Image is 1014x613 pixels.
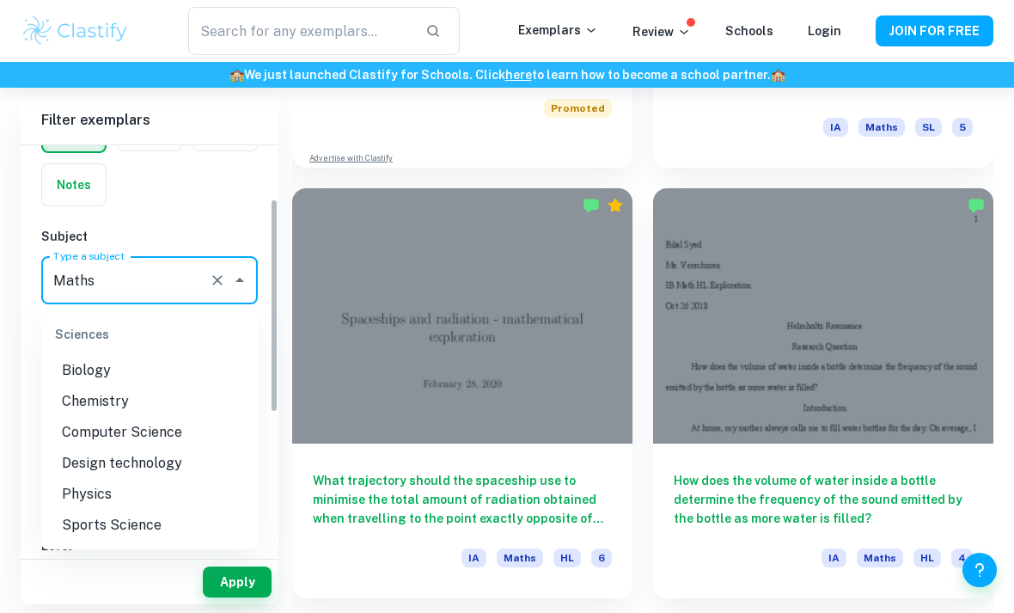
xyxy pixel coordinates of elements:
[505,68,532,82] a: here
[41,510,258,541] li: Sports Science
[632,22,691,41] p: Review
[968,197,985,214] img: Marked
[188,7,412,55] input: Search for any exemplars...
[913,549,941,567] span: HL
[21,96,278,144] h6: Filter exemplars
[41,386,258,417] li: Chemistry
[952,118,973,137] span: 5
[951,549,973,567] span: 4
[857,549,903,567] span: Maths
[41,479,258,510] li: Physics
[21,14,130,48] img: Clastify logo
[915,118,942,137] span: SL
[858,118,905,137] span: Maths
[553,549,581,567] span: HL
[292,188,632,598] a: What trajectory should the spaceship use to minimise the total amount of radiation obtained when ...
[41,541,258,582] div: Mathematics
[725,24,773,38] a: Schools
[876,15,993,46] button: JOIN FOR FREE
[228,268,252,292] button: Close
[41,314,258,355] div: Sciences
[203,567,272,598] button: Apply
[822,549,846,567] span: IA
[313,471,612,528] h6: What trajectory should the spaceship use to minimise the total amount of radiation obtained when ...
[497,549,543,567] span: Maths
[42,164,106,205] button: Notes
[309,152,393,164] a: Advertise with Clastify
[41,448,258,479] li: Design technology
[771,68,785,82] span: 🏫
[53,248,125,263] label: Type a subject
[518,21,598,40] p: Exemplars
[962,553,997,587] button: Help and Feedback
[823,118,848,137] span: IA
[653,188,993,598] a: How does the volume of water inside a bottle determine the frequency of the sound emitted by the ...
[205,268,229,292] button: Clear
[229,68,244,82] span: 🏫
[607,197,624,214] div: Premium
[544,99,612,118] span: Promoted
[461,549,486,567] span: IA
[41,417,258,448] li: Computer Science
[808,24,841,38] a: Login
[41,227,258,246] h6: Subject
[674,471,973,528] h6: How does the volume of water inside a bottle determine the frequency of the sound emitted by the ...
[591,549,612,567] span: 6
[41,355,258,386] li: Biology
[3,65,1011,84] h6: We just launched Clastify for Schools. Click to learn how to become a school partner.
[583,197,600,214] img: Marked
